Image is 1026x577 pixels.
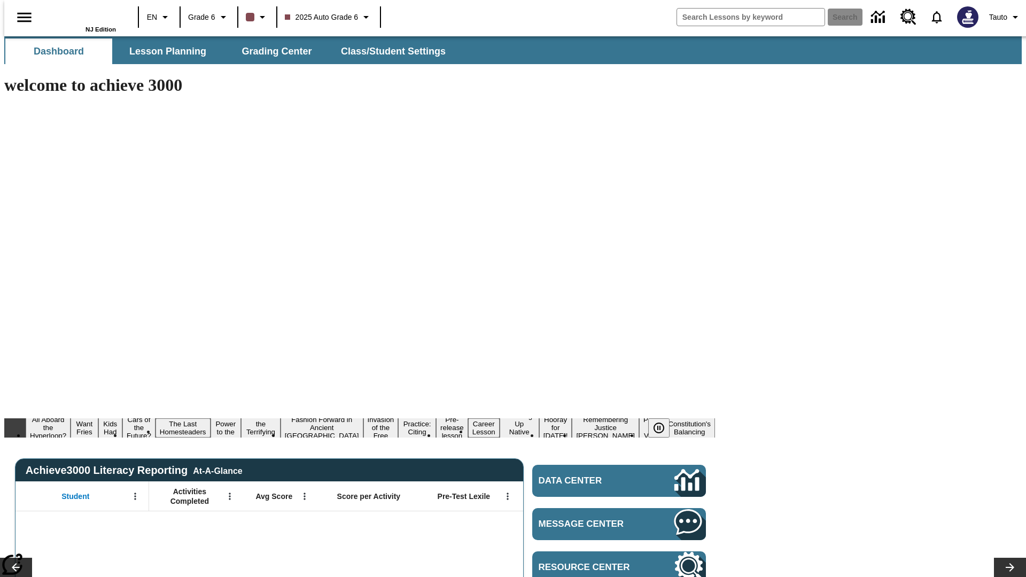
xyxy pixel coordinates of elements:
[127,488,143,504] button: Open Menu
[61,492,89,501] span: Student
[242,45,312,58] span: Grading Center
[865,3,894,32] a: Data Center
[46,5,116,26] a: Home
[923,3,951,31] a: Notifications
[242,7,273,27] button: Class color is dark brown. Change class color
[222,488,238,504] button: Open Menu
[281,414,363,441] button: Slide 8 Fashion Forward in Ancient Rome
[156,418,211,438] button: Slide 5 The Last Homesteaders
[129,45,206,58] span: Lesson Planning
[572,414,639,441] button: Slide 15 Remembering Justice O'Connor
[894,3,923,32] a: Resource Center, Will open in new tab
[994,558,1026,577] button: Lesson carousel, Next
[71,402,98,454] button: Slide 2 Do You Want Fries With That?
[951,3,985,31] button: Select a new avatar
[255,492,292,501] span: Avg Score
[297,488,313,504] button: Open Menu
[281,7,377,27] button: Class: 2025 Auto Grade 6, Select your class
[985,7,1026,27] button: Profile/Settings
[677,9,825,26] input: search field
[211,410,242,446] button: Slide 6 Solar Power to the People
[500,410,539,446] button: Slide 13 Cooking Up Native Traditions
[147,12,157,23] span: EN
[532,465,706,497] a: Data Center
[436,414,468,441] button: Slide 11 Pre-release lesson
[438,492,491,501] span: Pre-Test Lexile
[26,414,71,441] button: Slide 1 All Aboard the Hyperloop?
[539,475,639,486] span: Data Center
[398,410,436,446] button: Slide 10 Mixed Practice: Citing Evidence
[989,12,1007,23] span: Tauto
[532,508,706,540] a: Message Center
[648,418,680,438] div: Pause
[285,12,359,23] span: 2025 Auto Grade 6
[4,38,455,64] div: SubNavbar
[468,418,500,438] button: Slide 12 Career Lesson
[223,38,330,64] button: Grading Center
[363,406,399,449] button: Slide 9 The Invasion of the Free CD
[122,414,156,441] button: Slide 4 Cars of the Future?
[4,75,715,95] h1: welcome to achieve 3000
[500,488,516,504] button: Open Menu
[4,36,1022,64] div: SubNavbar
[664,410,715,446] button: Slide 17 The Constitution's Balancing Act
[332,38,454,64] button: Class/Student Settings
[341,45,446,58] span: Class/Student Settings
[9,2,40,33] button: Open side menu
[639,414,664,441] button: Slide 16 Point of View
[142,7,176,27] button: Language: EN, Select a language
[539,414,572,441] button: Slide 14 Hooray for Constitution Day!
[337,492,401,501] span: Score per Activity
[5,38,112,64] button: Dashboard
[539,519,642,529] span: Message Center
[46,4,116,33] div: Home
[241,410,281,446] button: Slide 7 Attack of the Terrifying Tomatoes
[957,6,978,28] img: Avatar
[193,464,242,476] div: At-A-Glance
[26,464,243,477] span: Achieve3000 Literacy Reporting
[539,562,642,573] span: Resource Center
[114,38,221,64] button: Lesson Planning
[98,402,122,454] button: Slide 3 Dirty Jobs Kids Had To Do
[648,418,670,438] button: Pause
[188,12,215,23] span: Grade 6
[184,7,234,27] button: Grade: Grade 6, Select a grade
[34,45,84,58] span: Dashboard
[154,487,225,506] span: Activities Completed
[85,26,116,33] span: NJ Edition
